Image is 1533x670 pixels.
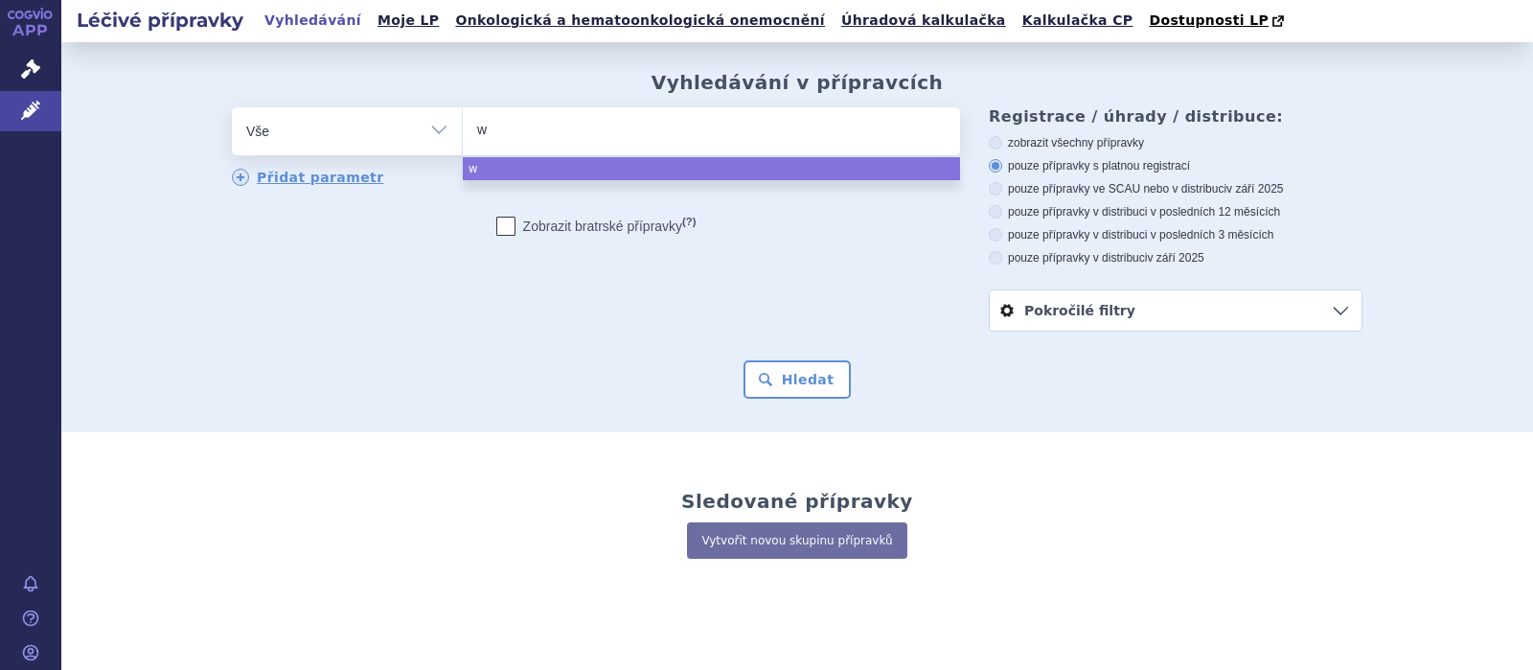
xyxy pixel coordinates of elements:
[1143,8,1293,35] a: Dostupnosti LP
[681,490,913,513] h2: Sledované přípravky
[989,135,1362,150] label: zobrazit všechny přípravky
[496,217,697,236] label: Zobrazit bratrské přípravky
[1149,12,1269,28] span: Dostupnosti LP
[989,227,1362,243] label: pouze přípravky v distribuci v posledních 3 měsících
[989,204,1362,219] label: pouze přípravky v distribuci v posledních 12 měsících
[687,522,906,559] a: Vytvořit novou skupinu přípravků
[989,181,1362,196] label: pouze přípravky ve SCAU nebo v distribuci
[449,8,831,34] a: Onkologická a hematoonkologická onemocnění
[232,169,384,186] a: Přidat parametr
[1017,8,1139,34] a: Kalkulačka CP
[1147,251,1203,265] span: v září 2025
[463,157,960,180] li: w
[989,107,1362,126] h3: Registrace / úhrady / distribuce:
[259,8,367,34] a: Vyhledávání
[372,8,445,34] a: Moje LP
[835,8,1012,34] a: Úhradová kalkulačka
[989,158,1362,173] label: pouze přípravky s platnou registrací
[682,216,696,228] abbr: (?)
[990,290,1361,331] a: Pokročilé filtry
[652,71,944,94] h2: Vyhledávání v přípravcích
[989,250,1362,266] label: pouze přípravky v distribuci
[1226,182,1283,196] span: v září 2025
[61,7,259,34] h2: Léčivé přípravky
[744,360,852,399] button: Hledat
